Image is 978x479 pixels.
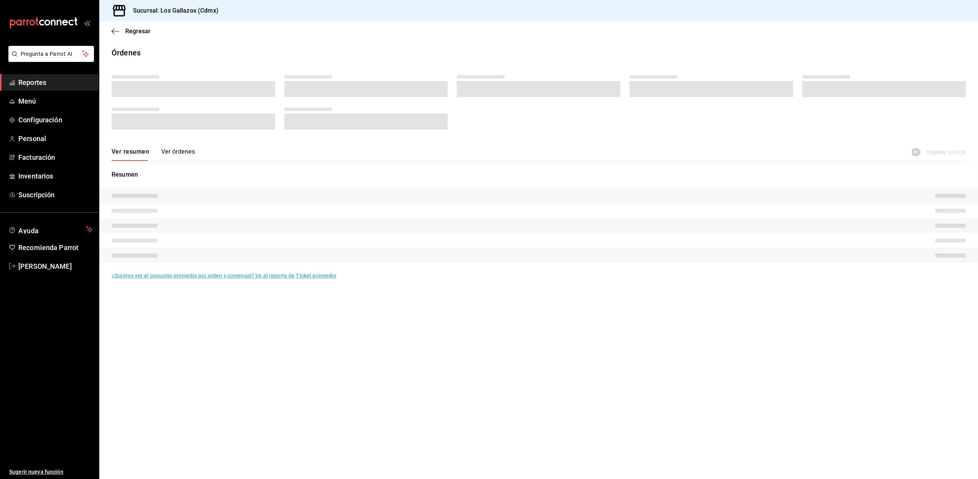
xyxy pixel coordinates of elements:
[84,20,90,26] button: open_drawer_menu
[18,133,93,144] span: Personal
[18,171,93,181] span: Inventarios
[112,47,141,58] div: Órdenes
[18,242,93,253] span: Recomienda Parrot
[127,6,219,15] h3: Sucursal: Los Gallazos (Cdmx)
[125,28,151,35] span: Regresar
[18,152,93,162] span: Facturación
[18,225,83,234] span: Ayuda
[18,115,93,125] span: Configuración
[21,50,82,58] span: Pregunta a Parrot AI
[112,28,151,35] button: Regresar
[112,148,149,161] button: Ver resumen
[18,77,93,88] span: Reportes
[5,55,94,63] a: Pregunta a Parrot AI
[161,148,195,161] button: Ver órdenes
[112,148,195,161] div: navigation tabs
[18,261,93,271] span: [PERSON_NAME]
[18,190,93,200] span: Suscripción
[112,170,966,179] p: Resumen
[8,46,94,62] button: Pregunta a Parrot AI
[112,273,336,279] a: ¿Quieres ver el consumo promedio por orden y comensal? Ve al reporte de Ticket promedio
[18,96,93,106] span: Menú
[9,468,93,476] span: Sugerir nueva función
